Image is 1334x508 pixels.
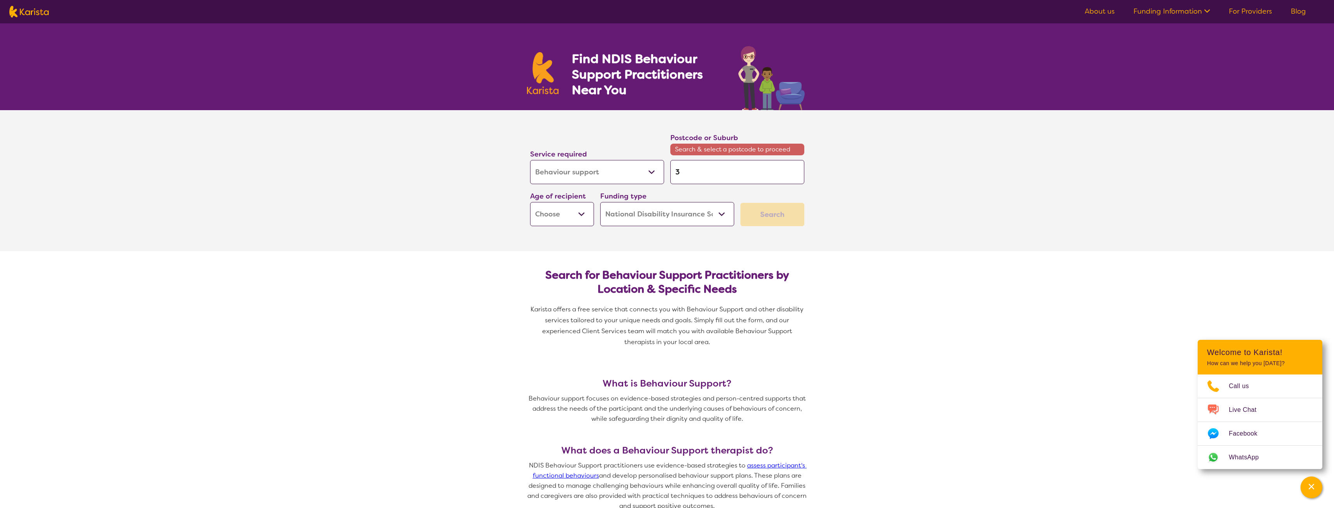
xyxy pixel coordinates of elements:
img: behaviour-support [736,42,807,110]
a: About us [1085,7,1115,16]
a: Call 0485972676 via 3CX [1198,374,1322,398]
span: Live Chat [1229,404,1266,416]
label: Funding type [600,192,647,201]
img: Karista logo [527,52,559,94]
h2: Search for Behaviour Support Practitioners by Location & Specific Needs [536,268,798,296]
label: Postcode or Suburb [670,133,738,142]
span: WhatsApp [1229,452,1268,463]
p: How can we help you [DATE]? [1207,360,1313,367]
input: Type [670,160,804,184]
a: Blog [1291,7,1306,16]
span: Facebook [1229,428,1267,439]
h3: What does a Behaviour Support therapist do? [527,445,807,456]
label: Service required [530,149,587,159]
a: For Providers [1229,7,1272,16]
div: Channel Menu [1198,340,1322,469]
span: Search & select a postcode to proceed [670,144,804,155]
button: Channel Menu [1301,476,1322,498]
a: Funding Information [1133,7,1210,16]
h1: Find NDIS Behaviour Support Practitioners Near You [572,51,723,98]
ul: Choose channel [1198,374,1322,469]
p: Karista offers a free service that connects you with Behaviour Support and other disability servi... [527,304,807,348]
img: Karista logo [9,6,49,18]
a: Web link opens in a new tab. [1198,446,1322,469]
h3: What is Behaviour Support? [527,378,807,389]
span: Call us [1229,380,1258,392]
label: Age of recipient [530,192,586,201]
p: Behaviour support focuses on evidence-based strategies and person-centred supports that address t... [527,394,807,424]
h2: Welcome to Karista! [1207,348,1313,357]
